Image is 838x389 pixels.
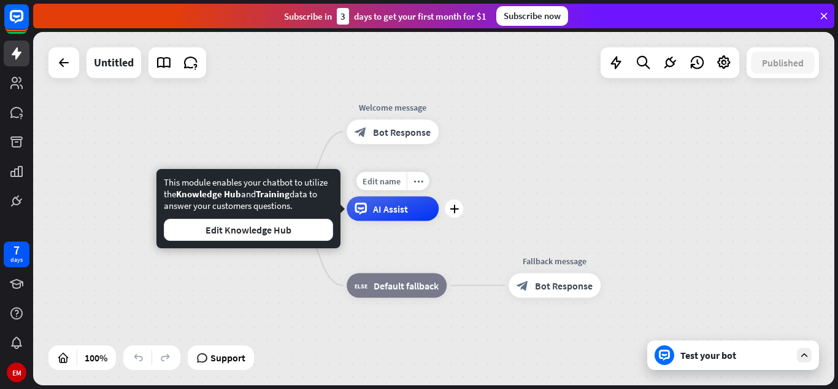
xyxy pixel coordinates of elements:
[496,6,568,26] div: Subscribe now
[517,280,529,292] i: block_bot_response
[94,47,134,78] div: Untitled
[535,280,593,292] span: Bot Response
[355,280,367,292] i: block_fallback
[337,101,448,114] div: Welcome message
[7,363,26,382] div: EM
[373,126,431,138] span: Bot Response
[374,280,439,292] span: Default fallback
[4,242,29,267] a: 7 days
[373,203,408,215] span: AI Assist
[355,126,367,138] i: block_bot_response
[363,176,401,187] span: Edit name
[751,52,815,74] button: Published
[450,205,459,213] i: plus
[256,188,290,200] span: Training
[413,176,423,186] i: more_horiz
[81,348,111,367] div: 100%
[337,8,349,25] div: 3
[680,349,791,361] div: Test your bot
[164,219,333,241] button: Edit Knowledge Hub
[13,245,20,256] div: 7
[176,188,241,200] span: Knowledge Hub
[10,256,23,264] div: days
[10,5,47,42] button: Open LiveChat chat widget
[210,348,245,367] span: Support
[164,176,333,241] div: This module enables your chatbot to utilize the and data to answer your customers questions.
[499,255,610,267] div: Fallback message
[284,8,486,25] div: Subscribe in days to get your first month for $1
